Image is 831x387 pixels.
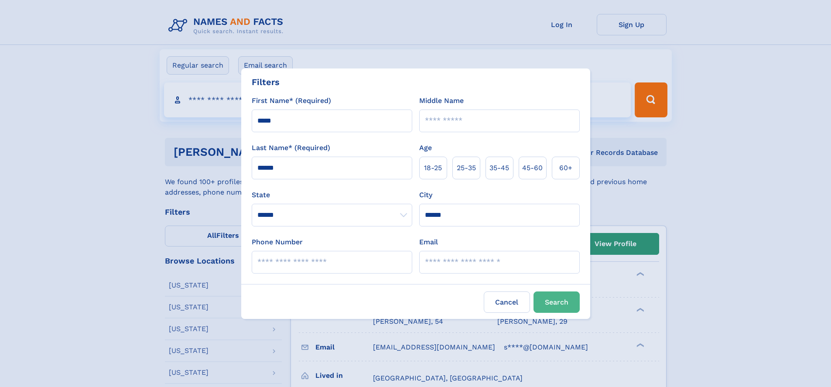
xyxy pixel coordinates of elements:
[252,75,280,89] div: Filters
[252,96,331,106] label: First Name* (Required)
[252,190,412,200] label: State
[419,237,438,247] label: Email
[419,190,432,200] label: City
[252,143,330,153] label: Last Name* (Required)
[484,291,530,313] label: Cancel
[457,163,476,173] span: 25‑35
[533,291,580,313] button: Search
[424,163,442,173] span: 18‑25
[252,237,303,247] label: Phone Number
[419,143,432,153] label: Age
[522,163,543,173] span: 45‑60
[489,163,509,173] span: 35‑45
[419,96,464,106] label: Middle Name
[559,163,572,173] span: 60+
